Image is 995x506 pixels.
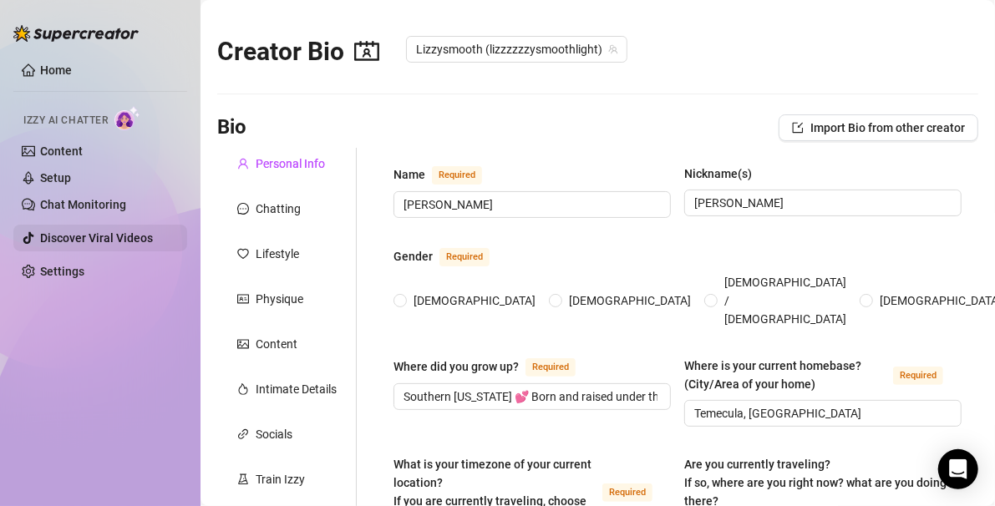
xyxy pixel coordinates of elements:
div: Personal Info [256,154,325,173]
span: experiment [237,473,249,485]
h3: Bio [217,114,246,141]
a: Discover Viral Videos [40,231,153,245]
span: team [608,44,618,54]
img: AI Chatter [114,106,140,130]
input: Nickname(s) [694,194,948,212]
label: Name [393,164,500,185]
a: Settings [40,265,84,278]
div: Where is your current homebase? (City/Area of your home) [684,357,886,393]
label: Gender [393,246,508,266]
span: idcard [237,293,249,305]
label: Where did you grow up? [393,357,594,377]
div: Socials [256,425,292,443]
span: heart [237,248,249,260]
span: Required [439,248,490,266]
span: Lizzysmooth (lizzzzzzysmoothlight) [416,37,617,62]
div: Where did you grow up? [393,357,519,376]
span: import [792,122,804,134]
div: Nickname(s) [684,164,752,183]
span: Required [602,483,652,502]
button: Import Bio from other creator [779,114,978,141]
div: Gender [393,247,433,266]
span: Izzy AI Chatter [23,113,108,129]
input: Where is your current homebase? (City/Area of your home) [694,404,948,423]
span: [DEMOGRAPHIC_DATA] [407,291,542,310]
img: logo-BBDzfeDw.svg [13,25,139,42]
span: Required [893,367,943,385]
label: Nickname(s) [684,164,764,183]
div: Open Intercom Messenger [938,449,978,489]
div: Lifestyle [256,245,299,263]
div: Physique [256,290,303,308]
span: fire [237,383,249,395]
span: link [237,428,249,440]
div: Train Izzy [256,470,305,488]
a: Chat Monitoring [40,198,126,211]
span: message [237,203,249,215]
input: Where did you grow up? [404,387,657,406]
div: Chatting [256,200,301,218]
span: contacts [354,38,379,63]
span: picture [237,338,249,350]
a: Setup [40,171,71,185]
input: Name [404,195,657,214]
h2: Creator Bio [217,36,379,68]
div: Content [256,335,297,353]
span: Required [432,166,482,185]
a: Home [40,63,72,77]
div: Name [393,165,425,184]
label: Where is your current homebase? (City/Area of your home) [684,357,962,393]
span: user [237,158,249,170]
span: Required [525,358,576,377]
span: [DEMOGRAPHIC_DATA] / [DEMOGRAPHIC_DATA] [718,273,853,328]
span: [DEMOGRAPHIC_DATA] [562,291,698,310]
div: Intimate Details [256,380,337,398]
a: Content [40,144,83,158]
span: Import Bio from other creator [810,121,965,134]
